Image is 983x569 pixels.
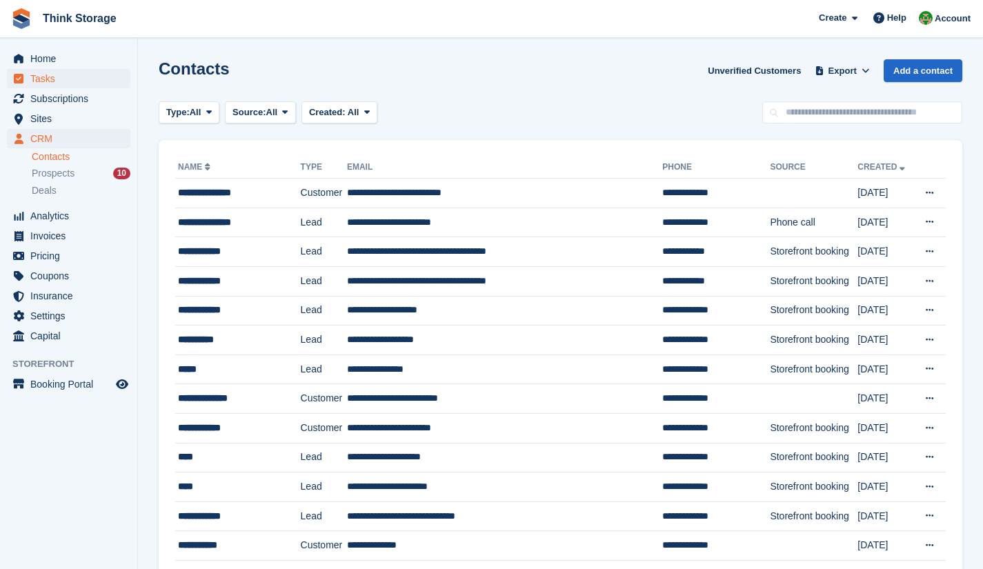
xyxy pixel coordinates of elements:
td: [DATE] [857,355,913,384]
span: Pricing [30,246,113,266]
span: Export [828,64,857,78]
td: Lead [301,208,347,237]
th: Type [301,157,347,179]
td: [DATE] [857,501,913,531]
span: Coupons [30,266,113,286]
a: Preview store [114,376,130,392]
td: [DATE] [857,326,913,355]
span: Home [30,49,113,68]
button: Created: All [301,101,377,124]
span: Capital [30,326,113,346]
a: Name [178,162,213,172]
td: [DATE] [857,179,913,208]
td: [DATE] [857,472,913,502]
td: Storefront booking [770,326,857,355]
img: Sarah Mackie [919,11,933,25]
span: Type: [166,106,190,119]
a: menu [7,286,130,306]
a: Unverified Customers [702,59,806,82]
a: Created [857,162,908,172]
td: Customer [301,179,347,208]
td: Customer [301,384,347,414]
td: Lead [301,326,347,355]
a: menu [7,129,130,148]
td: Lead [301,472,347,502]
span: Subscriptions [30,89,113,108]
td: Lead [301,266,347,296]
a: menu [7,226,130,246]
span: CRM [30,129,113,148]
td: Lead [301,501,347,531]
span: Deals [32,184,57,197]
th: Source [770,157,857,179]
td: [DATE] [857,296,913,326]
span: Sites [30,109,113,128]
a: menu [7,49,130,68]
a: Add a contact [884,59,962,82]
a: menu [7,266,130,286]
td: Storefront booking [770,355,857,384]
td: [DATE] [857,208,913,237]
button: Type: All [159,101,219,124]
td: Lead [301,355,347,384]
span: Created: [309,107,346,117]
span: Storefront [12,357,137,371]
span: Analytics [30,206,113,226]
td: [DATE] [857,237,913,267]
h1: Contacts [159,59,230,78]
th: Email [347,157,662,179]
td: Phone call [770,208,857,237]
td: Lead [301,443,347,472]
td: Storefront booking [770,237,857,267]
td: Storefront booking [770,266,857,296]
span: Invoices [30,226,113,246]
td: Lead [301,296,347,326]
span: Help [887,11,906,25]
a: menu [7,326,130,346]
a: menu [7,109,130,128]
button: Export [812,59,873,82]
td: [DATE] [857,443,913,472]
div: 10 [113,168,130,179]
a: menu [7,69,130,88]
span: Prospects [32,167,75,180]
td: Storefront booking [770,296,857,326]
a: menu [7,89,130,108]
a: Deals [32,183,130,198]
span: Settings [30,306,113,326]
td: [DATE] [857,413,913,443]
td: Storefront booking [770,501,857,531]
a: Prospects 10 [32,166,130,181]
span: All [190,106,201,119]
td: [DATE] [857,531,913,561]
a: menu [7,306,130,326]
span: Booking Portal [30,375,113,394]
a: Think Storage [37,7,122,30]
td: Storefront booking [770,443,857,472]
a: Contacts [32,150,130,163]
span: Source: [232,106,266,119]
span: All [348,107,359,117]
span: Create [819,11,846,25]
td: Storefront booking [770,413,857,443]
td: Lead [301,237,347,267]
td: Storefront booking [770,472,857,502]
th: Phone [662,157,770,179]
span: Insurance [30,286,113,306]
td: Customer [301,531,347,561]
img: stora-icon-8386f47178a22dfd0bd8f6a31ec36ba5ce8667c1dd55bd0f319d3a0aa187defe.svg [11,8,32,29]
a: menu [7,246,130,266]
td: [DATE] [857,384,913,414]
span: All [266,106,278,119]
td: Customer [301,413,347,443]
td: [DATE] [857,266,913,296]
button: Source: All [225,101,296,124]
span: Account [935,12,971,26]
a: menu [7,375,130,394]
a: menu [7,206,130,226]
span: Tasks [30,69,113,88]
